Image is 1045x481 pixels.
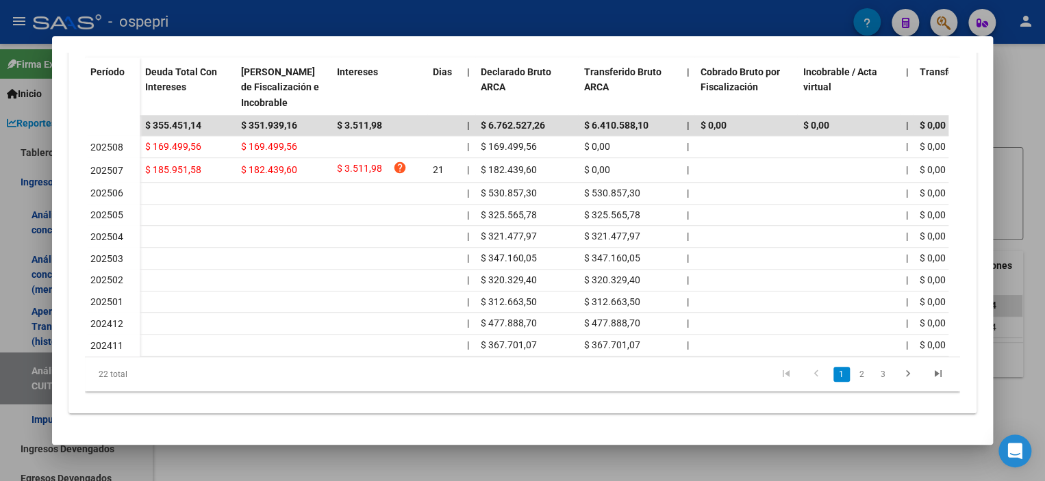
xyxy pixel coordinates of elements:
li: page 2 [852,363,872,386]
span: Cobrado Bruto por Fiscalización [700,66,779,93]
span: | [905,66,908,77]
span: | [905,209,907,220]
span: $ 367.701,07 [583,339,640,350]
span: $ 325.565,78 [583,209,640,220]
datatable-header-cell: Transferido De Más [914,57,1016,118]
span: $ 0,00 [919,164,945,175]
span: $ 320.329,40 [583,274,640,285]
span: $ 351.939,16 [241,120,297,131]
span: | [467,274,469,285]
datatable-header-cell: | [900,57,914,118]
span: $ 321.477,97 [583,231,640,242]
span: | [905,317,907,328]
span: 202501 [90,296,123,307]
datatable-header-cell: Deuda Total Con Intereses [140,57,236,118]
span: Transferido Bruto ARCA [583,66,661,93]
span: | [905,339,907,350]
span: $ 477.888,70 [583,317,640,328]
span: | [467,252,469,263]
span: $ 169.499,56 [145,141,201,152]
span: $ 6.410.588,10 [583,120,648,131]
a: go to last page [925,367,951,382]
div: Open Intercom Messenger [998,434,1031,467]
span: 202502 [90,274,123,285]
span: $ 169.499,56 [481,141,537,152]
span: | [467,187,469,198]
datatable-header-cell: Período [85,57,140,115]
span: $ 0,00 [919,120,945,131]
span: [PERSON_NAME] de Fiscalización e Incobrable [241,66,319,109]
span: | [686,66,689,77]
a: go to first page [773,367,799,382]
span: $ 0,00 [919,339,945,350]
span: | [905,187,907,198]
datatable-header-cell: | [681,57,694,118]
span: | [905,120,908,131]
span: | [467,317,469,328]
span: | [686,209,688,220]
span: $ 185.951,58 [145,164,201,175]
span: 202506 [90,187,123,198]
span: $ 321.477,97 [481,231,537,242]
span: | [905,141,907,152]
span: $ 0,00 [919,252,945,263]
span: $ 0,00 [583,141,609,152]
li: page 3 [872,363,893,386]
span: | [905,296,907,307]
span: | [905,164,907,175]
span: $ 3.511,98 [337,120,382,131]
span: $ 0,00 [583,164,609,175]
span: $ 3.511,98 [337,161,382,179]
span: Intereses [337,66,378,77]
span: | [686,317,688,328]
i: help [393,161,407,174]
span: $ 530.857,30 [481,187,537,198]
span: | [905,252,907,263]
span: 202412 [90,318,123,329]
span: $ 0,00 [803,120,829,131]
span: | [905,231,907,242]
span: $ 0,00 [919,231,945,242]
span: Deuda Total Con Intereses [145,66,217,93]
datatable-header-cell: Dias [427,57,462,118]
span: $ 312.663,50 [481,296,537,307]
span: 202508 [90,142,123,153]
span: | [467,120,470,131]
span: | [905,274,907,285]
span: $ 6.762.527,26 [481,120,545,131]
span: | [467,339,469,350]
datatable-header-cell: Intereses [331,57,427,118]
span: Dias [433,66,452,77]
a: go to previous page [803,367,829,382]
datatable-header-cell: Declarado Bruto ARCA [475,57,578,118]
li: page 1 [831,363,852,386]
span: $ 0,00 [919,141,945,152]
span: | [467,209,469,220]
datatable-header-cell: Incobrable / Acta virtual [797,57,900,118]
span: 21 [433,164,444,175]
span: $ 0,00 [919,274,945,285]
span: | [467,66,470,77]
datatable-header-cell: | [462,57,475,118]
a: 2 [854,367,870,382]
span: | [686,296,688,307]
div: 22 total [85,357,257,391]
span: Transferido De Más [919,66,1005,77]
span: | [467,164,469,175]
span: | [467,231,469,242]
span: $ 182.439,60 [481,164,537,175]
span: $ 530.857,30 [583,187,640,198]
span: | [686,120,689,131]
span: | [686,164,688,175]
span: | [686,187,688,198]
span: | [686,252,688,263]
span: 202507 [90,165,123,176]
span: | [686,339,688,350]
span: 202505 [90,209,123,220]
span: $ 0,00 [919,187,945,198]
span: $ 0,00 [919,317,945,328]
span: $ 182.439,60 [241,164,297,175]
span: $ 320.329,40 [481,274,537,285]
span: 202503 [90,253,123,264]
span: $ 0,00 [919,296,945,307]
